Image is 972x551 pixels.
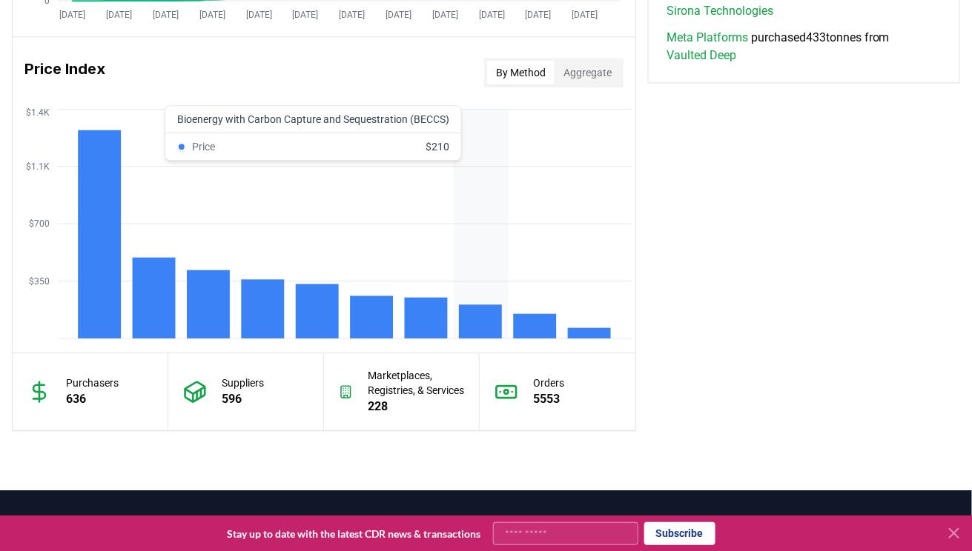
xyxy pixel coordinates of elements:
p: 5553 [533,390,564,408]
p: Marketplaces, Registries, & Services [368,368,464,398]
button: Aggregate [555,61,621,84]
p: Suppliers [222,375,264,390]
tspan: $700 [29,218,50,229]
span: purchased 433 tonnes from [667,29,942,64]
p: 636 [66,390,119,408]
button: By Method [487,61,555,84]
tspan: $1.1K [26,161,50,172]
tspan: [DATE] [153,9,179,19]
tspan: [DATE] [432,9,458,19]
tspan: [DATE] [293,9,319,19]
tspan: $1.4K [26,107,50,117]
h3: Price Index [24,58,105,87]
p: 228 [368,398,464,415]
a: Vaulted Deep [667,47,736,64]
tspan: [DATE] [339,9,365,19]
tspan: [DATE] [106,9,132,19]
tspan: [DATE] [479,9,505,19]
tspan: [DATE] [246,9,272,19]
tspan: [DATE] [572,9,598,19]
p: Purchasers [66,375,119,390]
a: Sirona Technologies [667,2,773,20]
tspan: [DATE] [59,9,85,19]
p: 596 [222,390,264,408]
tspan: [DATE] [386,9,411,19]
tspan: $350 [29,276,50,287]
tspan: [DATE] [199,9,225,19]
tspan: [DATE] [526,9,552,19]
a: Meta Platforms [667,29,748,47]
p: Orders [533,375,564,390]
